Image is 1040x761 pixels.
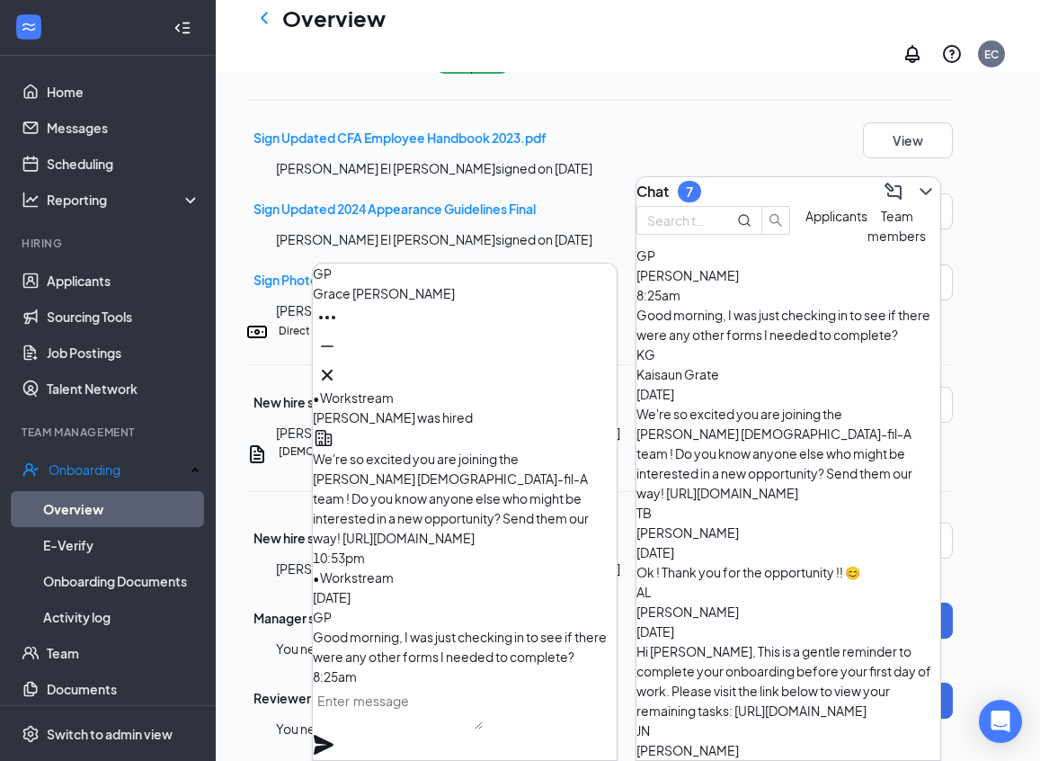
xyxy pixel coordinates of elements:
[22,236,197,251] div: Hiring
[279,323,382,339] h5: Direct Deposit Form
[313,427,334,449] svg: Company
[313,264,617,283] div: GP
[47,191,201,209] div: Reporting
[316,364,338,386] svg: Cross
[47,146,200,182] a: Scheduling
[276,425,620,441] span: [PERSON_NAME] El [PERSON_NAME] completed on [DATE]
[43,599,200,635] a: Activity log
[313,361,342,389] button: Cross
[253,530,374,546] span: New hire submission
[915,181,937,202] svg: ChevronDown
[313,332,342,361] button: Minimize
[253,201,536,217] a: Sign Updated 2024 Appearance Guidelines Final
[941,43,963,65] svg: QuestionInfo
[47,724,173,742] div: Switch to admin view
[47,74,200,110] a: Home
[43,527,200,563] a: E-Verify
[761,206,790,235] button: search
[22,461,40,479] svg: UserCheck
[636,562,940,582] div: Ok ! Thank you for the opportunity !! 😊
[22,191,40,209] svg: Analysis
[805,208,867,224] span: Applicants
[636,721,940,740] div: JN
[173,18,191,36] svg: Collapse
[22,724,40,742] svg: Settings
[246,443,268,465] svg: Document
[863,122,953,158] button: View
[313,629,607,665] span: Good morning, I was just checking in to see if there were any other forms I needed to complete?
[49,461,185,479] div: Onboarding
[279,443,481,460] h5: [DEMOGRAPHIC_DATA]-fil-A HR/Payroll
[313,548,617,568] div: 10:53pm
[313,451,589,546] span: We're so excited you are joining the [PERSON_NAME] [DEMOGRAPHIC_DATA]-fil-A team ! Do you know an...
[636,742,739,758] span: [PERSON_NAME]
[253,272,369,288] a: Sign Photo Release
[47,671,200,707] a: Documents
[867,208,926,244] span: Team members
[276,721,406,737] span: You need to complete
[636,287,680,303] span: 8:25am
[902,43,923,65] svg: Notifications
[762,213,789,228] span: search
[316,336,338,357] svg: Minimize
[47,299,200,335] a: Sourcing Tools
[276,560,620,577] span: [PERSON_NAME] El [PERSON_NAME] completed on [DATE]
[686,184,693,200] div: 7
[47,335,200,371] a: Job Postings
[276,158,982,178] div: [PERSON_NAME] El [PERSON_NAME] signed on [DATE]
[636,366,719,382] span: Kaisaun Grate
[22,425,197,440] div: Team Management
[47,110,200,146] a: Messages
[636,345,940,364] div: KG
[636,246,940,265] div: GP
[253,394,374,410] span: New hire submission
[636,386,674,402] span: [DATE]
[647,210,712,230] input: Search team member
[737,213,751,228] svg: MagnifyingGlass
[636,503,940,523] div: TB
[636,604,739,620] span: [PERSON_NAME]
[253,7,275,29] svg: ChevronLeft
[276,229,982,249] div: [PERSON_NAME] El [PERSON_NAME] signed on [DATE]
[313,303,342,332] button: Ellipses
[246,321,268,343] svg: DirectDepositIcon
[313,407,617,427] div: [PERSON_NAME] was hired
[316,307,338,328] svg: Ellipses
[282,3,386,33] h1: Overview
[313,569,394,586] span: • Workstream
[313,589,351,605] span: [DATE]
[636,305,940,345] div: Good morning, I was just checking in to see if there were any other forms I needed to complete?
[313,667,617,686] div: 8:25am
[636,524,739,541] span: [PERSON_NAME]
[47,263,200,299] a: Applicants
[636,641,940,721] div: Hi [PERSON_NAME], This is a gentle reminder to complete your onboarding before your first day of ...
[636,182,669,201] h3: Chat
[253,130,547,146] a: Sign Updated CFA Employee Handbook 2023.pdf
[20,18,38,36] svg: WorkstreamLogo
[313,734,334,756] svg: Plane
[276,300,982,320] div: [PERSON_NAME] El [PERSON_NAME] signed on [DATE]
[636,544,674,560] span: [DATE]
[313,285,455,301] span: Grace [PERSON_NAME]
[984,47,999,62] div: EC
[636,582,940,602] div: AL
[911,177,940,206] button: ChevronDown
[276,640,406,657] span: You need to complete
[253,610,375,626] span: Manager submission
[43,563,200,599] a: Onboarding Documents
[636,404,940,503] div: We're so excited you are joining the [PERSON_NAME] [DEMOGRAPHIC_DATA]-fil-A team ! Do you know an...
[879,177,908,206] button: ComposeMessage
[47,635,200,671] a: Team
[979,700,1022,743] div: Open Intercom Messenger
[636,623,674,640] span: [DATE]
[253,690,366,706] span: Reviewer approval
[313,389,394,406] span: • Workstream
[313,607,617,627] div: GP
[883,181,904,202] svg: ComposeMessage
[43,491,200,527] a: Overview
